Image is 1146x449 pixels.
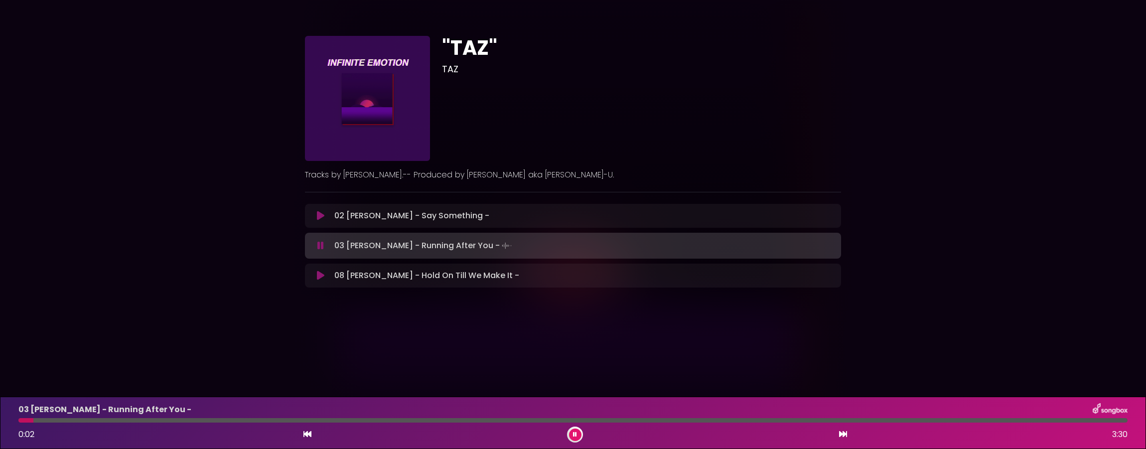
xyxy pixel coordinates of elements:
[442,36,841,60] h1: "TAZ"
[334,210,489,222] p: 02 [PERSON_NAME] - Say Something -
[500,239,514,253] img: waveform4.gif
[305,169,841,181] p: Tracks by [PERSON_NAME].-- Produced by [PERSON_NAME] aka [PERSON_NAME]-U.
[305,36,430,161] img: IcwQz5fkR8S13jmypdGW
[334,270,519,282] p: 08 [PERSON_NAME] - Hold On Till We Make It -
[442,64,841,75] h3: TAZ
[334,239,514,253] p: 03 [PERSON_NAME] - Running After You -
